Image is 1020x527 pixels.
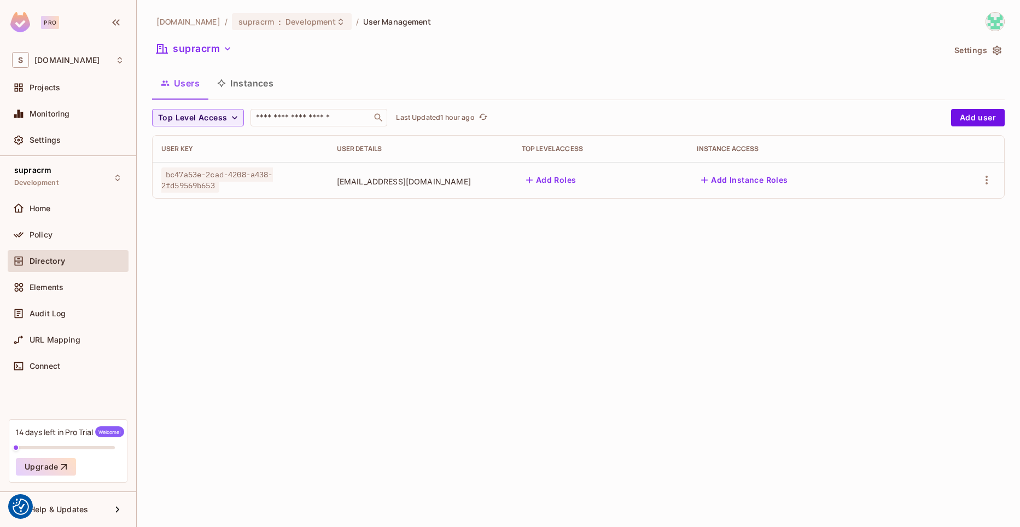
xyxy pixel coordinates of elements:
span: the active workspace [156,16,220,27]
span: : [278,18,282,26]
li: / [225,16,228,27]
span: S [12,52,29,68]
span: User Management [363,16,432,27]
button: supracrm [152,40,236,57]
span: Top Level Access [158,111,227,125]
button: Upgrade [16,458,76,476]
button: Settings [950,42,1005,59]
button: Users [152,70,208,97]
div: User Key [161,144,319,153]
span: Audit Log [30,309,66,318]
span: bc47a53e-2cad-4208-a438-2fd59569b653 [161,167,273,193]
span: Development [14,178,59,187]
span: Settings [30,136,61,144]
span: Connect [30,362,60,370]
span: Directory [30,257,65,265]
span: Help & Updates [30,505,88,514]
span: Development [285,16,336,27]
div: User Details [337,144,504,153]
span: Home [30,204,51,213]
div: Pro [41,16,59,29]
div: 14 days left in Pro Trial [16,426,124,437]
img: rodri@supracode.eu [986,13,1004,31]
button: Add user [951,109,1005,126]
button: Top Level Access [152,109,244,126]
li: / [356,16,359,27]
span: Workspace: supracode.eu [34,56,100,65]
span: supracrm [238,16,274,27]
span: supracrm [14,166,51,175]
span: refresh [479,112,488,123]
span: Monitoring [30,109,70,118]
span: Elements [30,283,63,292]
img: SReyMgAAAABJRU5ErkJggg== [10,12,30,32]
span: URL Mapping [30,335,80,344]
span: Projects [30,83,60,92]
img: Revisit consent button [13,499,29,515]
div: Top Level Access [522,144,680,153]
span: Welcome! [95,426,124,437]
span: [EMAIL_ADDRESS][DOMAIN_NAME] [337,176,504,187]
button: Consent Preferences [13,499,29,515]
span: Policy [30,230,53,239]
div: Instance Access [697,144,920,153]
p: Last Updated 1 hour ago [396,113,474,122]
button: Add Instance Roles [697,171,792,189]
button: refresh [477,111,490,124]
button: Instances [208,70,282,97]
button: Add Roles [522,171,581,189]
span: Click to refresh data [475,111,490,124]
